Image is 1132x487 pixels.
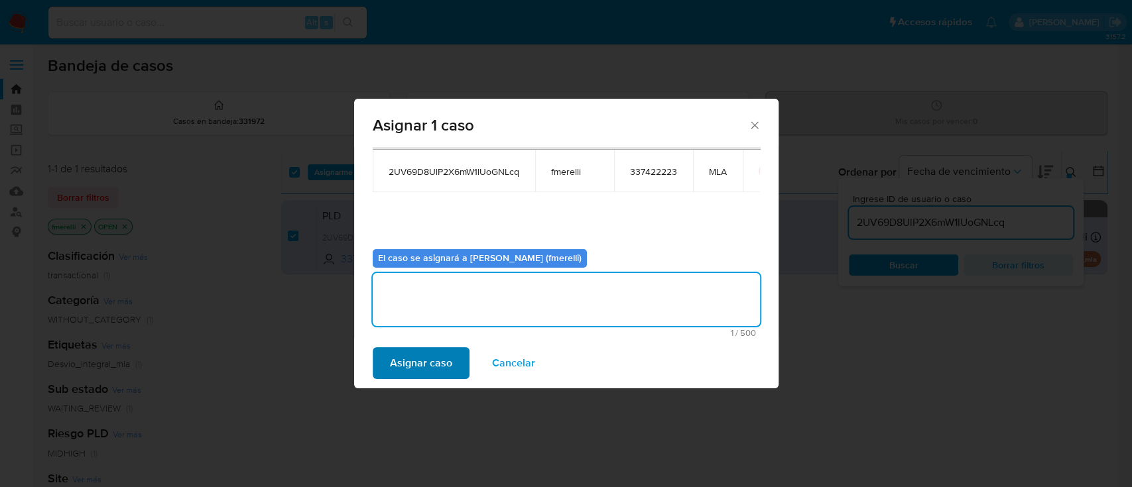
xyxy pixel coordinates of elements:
[630,166,677,178] span: 337422223
[492,349,535,378] span: Cancelar
[373,347,470,379] button: Asignar caso
[377,329,756,337] span: Máximo 500 caracteres
[390,349,452,378] span: Asignar caso
[748,119,760,131] button: Cerrar ventana
[709,166,727,178] span: MLA
[373,117,749,133] span: Asignar 1 caso
[759,163,775,179] button: icon-button
[551,166,598,178] span: fmerelli
[354,99,779,388] div: assign-modal
[475,347,552,379] button: Cancelar
[378,251,582,264] b: El caso se asignará a [PERSON_NAME] (fmerelli)
[389,166,519,178] span: 2UV69D8UlP2X6mW1lUoGNLcq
